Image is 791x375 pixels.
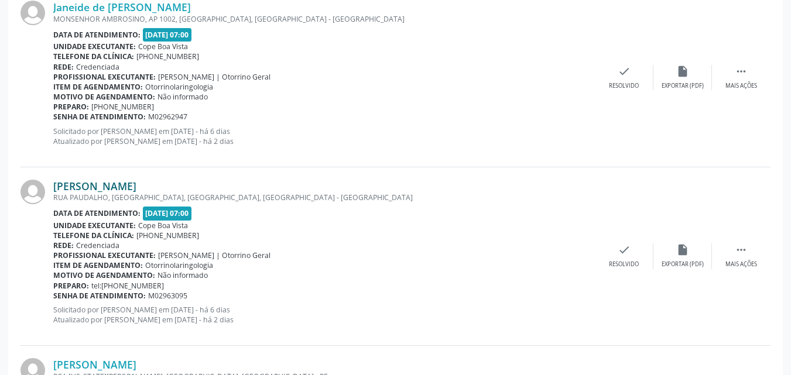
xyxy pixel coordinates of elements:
[53,291,146,301] b: Senha de atendimento:
[53,30,141,40] b: Data de atendimento:
[53,281,89,291] b: Preparo:
[53,92,155,102] b: Motivo de agendamento:
[136,51,199,61] span: [PHONE_NUMBER]
[618,65,631,78] i: check
[53,102,89,112] b: Preparo:
[157,92,208,102] span: Não informado
[145,260,213,270] span: Otorrinolaringologia
[53,72,156,82] b: Profissional executante:
[158,72,270,82] span: [PERSON_NAME] | Otorrino Geral
[148,112,187,122] span: M02962947
[53,14,595,24] div: MONSENHOR AMBROSINO, AP 1002, [GEOGRAPHIC_DATA], [GEOGRAPHIC_DATA] - [GEOGRAPHIC_DATA]
[735,65,748,78] i: 
[143,207,192,220] span: [DATE] 07:00
[53,230,134,240] b: Telefone da clínica:
[76,62,119,72] span: Credenciada
[725,260,757,269] div: Mais ações
[136,230,199,240] span: [PHONE_NUMBER]
[618,243,631,256] i: check
[676,65,689,78] i: insert_drive_file
[53,260,143,270] b: Item de agendamento:
[91,281,164,291] span: tel:[PHONE_NUMBER]
[53,180,136,192] a: [PERSON_NAME]
[158,250,270,260] span: [PERSON_NAME] | Otorrino Geral
[53,358,136,371] a: [PERSON_NAME]
[53,51,134,61] b: Telefone da clínica:
[145,82,213,92] span: Otorrinolaringologia
[53,250,156,260] b: Profissional executante:
[725,82,757,90] div: Mais ações
[53,192,595,202] div: RUA PAUDALHO, [GEOGRAPHIC_DATA], [GEOGRAPHIC_DATA], [GEOGRAPHIC_DATA] - [GEOGRAPHIC_DATA]
[53,82,143,92] b: Item de agendamento:
[53,208,141,218] b: Data de atendimento:
[143,28,192,42] span: [DATE] 07:00
[662,260,704,269] div: Exportar (PDF)
[148,291,187,301] span: M02963095
[20,180,45,204] img: img
[53,126,595,146] p: Solicitado por [PERSON_NAME] em [DATE] - há 6 dias Atualizado por [PERSON_NAME] em [DATE] - há 2 ...
[735,243,748,256] i: 
[609,82,639,90] div: Resolvido
[76,240,119,250] span: Credenciada
[53,1,191,13] a: Janeide de [PERSON_NAME]
[91,102,154,112] span: [PHONE_NUMBER]
[138,42,188,51] span: Cope Boa Vista
[609,260,639,269] div: Resolvido
[53,305,595,325] p: Solicitado por [PERSON_NAME] em [DATE] - há 6 dias Atualizado por [PERSON_NAME] em [DATE] - há 2 ...
[20,1,45,25] img: img
[138,221,188,230] span: Cope Boa Vista
[53,62,74,72] b: Rede:
[662,82,704,90] div: Exportar (PDF)
[157,270,208,280] span: Não informado
[53,270,155,280] b: Motivo de agendamento:
[53,240,74,250] b: Rede:
[53,42,136,51] b: Unidade executante:
[53,112,146,122] b: Senha de atendimento:
[53,221,136,230] b: Unidade executante:
[676,243,689,256] i: insert_drive_file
